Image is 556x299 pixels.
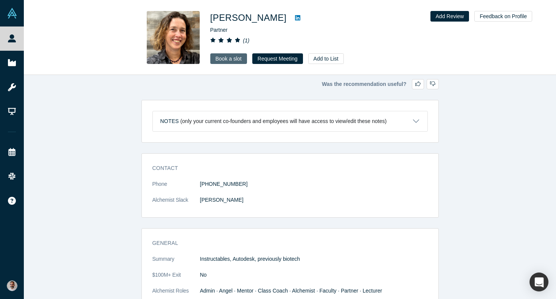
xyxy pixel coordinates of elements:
dt: Summary [152,255,200,271]
dd: Admin · Angel · Mentor · Class Coach · Alchemist · Faculty · Partner · Lecturer [200,287,428,295]
div: Was the recommendation useful? [141,79,439,89]
p: (only your current co-founders and employees will have access to view/edit these notes) [180,118,387,125]
button: Feedback on Profile [474,11,532,22]
button: Notes (only your current co-founders and employees will have access to view/edit these notes) [153,111,427,131]
img: Gotam Bhardwaj's Account [7,280,17,291]
h1: [PERSON_NAME] [210,11,287,25]
dt: Phone [152,180,200,196]
img: Alchemist Vault Logo [7,8,17,19]
i: ( 1 ) [243,37,249,44]
button: Add to List [308,53,344,64]
dt: Alchemist Slack [152,196,200,212]
dd: No [200,271,428,279]
span: Partner [210,27,228,33]
h3: Notes [160,117,179,125]
button: Request Meeting [252,53,303,64]
h3: General [152,239,417,247]
dt: $100M+ Exit [152,271,200,287]
button: Add Review [430,11,469,22]
h3: Contact [152,164,417,172]
dd: [PERSON_NAME] [200,196,428,204]
p: Instructables, Autodesk, previously biotech [200,255,428,263]
a: [PHONE_NUMBER] [200,181,248,187]
a: Book a slot [210,53,247,64]
img: Christy Canida's Profile Image [147,11,200,64]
